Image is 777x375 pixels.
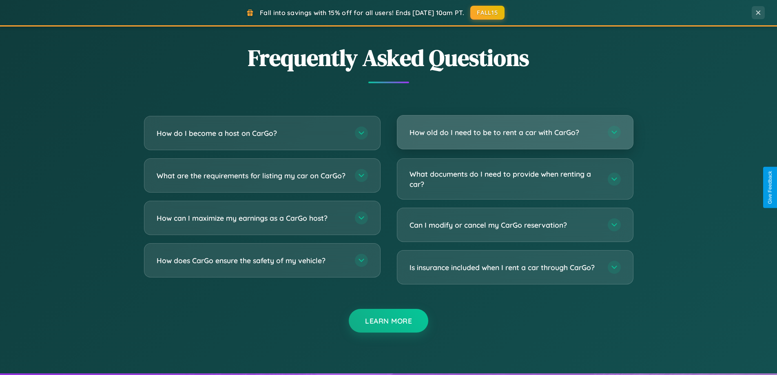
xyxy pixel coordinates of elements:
h3: What documents do I need to provide when renting a car? [410,169,600,189]
div: Give Feedback [767,171,773,204]
h3: Can I modify or cancel my CarGo reservation? [410,220,600,230]
span: Fall into savings with 15% off for all users! Ends [DATE] 10am PT. [260,9,464,17]
h3: What are the requirements for listing my car on CarGo? [157,171,347,181]
h2: Frequently Asked Questions [144,42,633,73]
h3: How does CarGo ensure the safety of my vehicle? [157,255,347,266]
button: FALL15 [470,6,505,20]
h3: How old do I need to be to rent a car with CarGo? [410,127,600,138]
h3: How can I maximize my earnings as a CarGo host? [157,213,347,223]
button: Learn More [349,309,428,333]
h3: Is insurance included when I rent a car through CarGo? [410,262,600,273]
h3: How do I become a host on CarGo? [157,128,347,138]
